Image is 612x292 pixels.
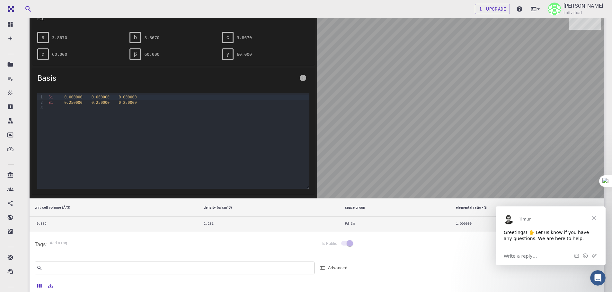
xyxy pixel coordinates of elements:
[590,270,606,286] iframe: Intercom live chat
[52,32,67,43] pre: 3.8670
[37,16,297,21] span: FCC
[237,49,252,60] pre: 60.000
[226,35,229,40] span: c
[13,4,36,10] span: Suporte
[52,49,67,60] pre: 60.000
[563,10,582,16] span: Individual
[64,100,82,105] span: 0.250000
[451,217,604,232] td: 1.000000
[50,238,92,247] input: Add a tag
[548,3,561,15] img: Josias Valentim Santana
[144,32,159,43] pre: 3.8670
[30,217,199,232] td: 40.889
[64,95,82,99] span: 0.000000
[451,198,604,217] th: elemental ratio - Si
[144,49,159,60] pre: 60.000
[37,73,297,83] span: Basis
[322,240,337,246] span: Is Public
[37,100,44,105] div: 2
[42,35,45,40] span: a
[317,263,350,273] button: Advanced
[563,2,603,10] p: [PERSON_NAME]
[34,281,45,291] button: Columns
[119,95,137,99] span: 0.000000
[41,51,44,57] span: α
[45,281,56,291] button: Export
[119,100,137,105] span: 0.250000
[475,4,510,14] a: Upgrade
[134,35,137,40] span: b
[134,51,137,57] span: β
[37,105,44,110] div: 3
[49,100,53,105] span: Si
[92,100,110,105] span: 0.250000
[297,71,309,84] button: info
[496,206,606,265] iframe: Intercom live chat message
[37,95,44,100] div: 1
[340,217,451,232] td: Fd-3m
[5,6,14,12] img: logo
[340,198,451,217] th: space group
[49,95,53,99] span: Si
[92,95,110,99] span: 0.000000
[237,32,252,43] pre: 3.8670
[199,217,340,232] td: 2.281
[30,198,199,217] th: unit cell volume (Å^3)
[226,51,229,57] span: γ
[35,237,50,249] h6: Tags:
[199,198,340,217] th: density (g/cm^3)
